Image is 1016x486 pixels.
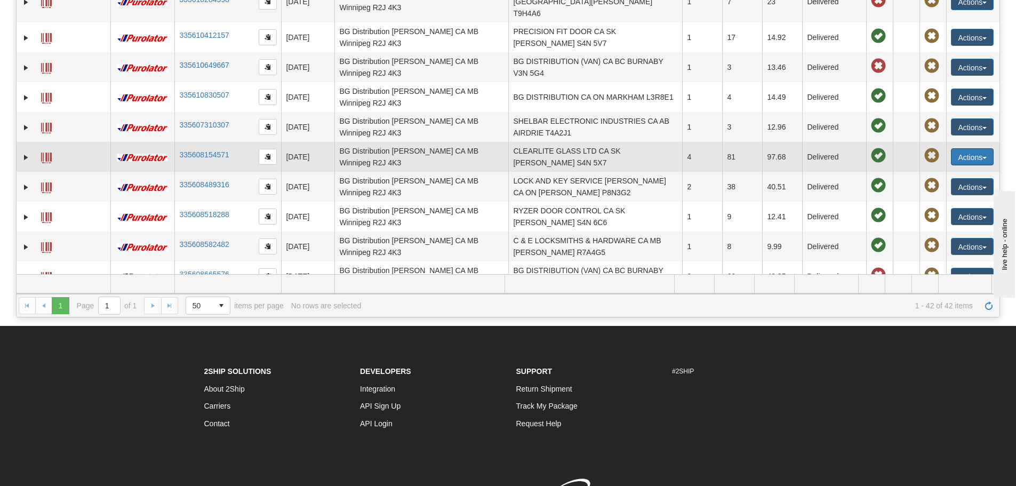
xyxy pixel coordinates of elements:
span: 50 [193,300,206,311]
span: On time [871,29,886,44]
td: 1 [682,82,722,112]
td: [DATE] [281,82,334,112]
td: BG Distribution [PERSON_NAME] CA MB Winnipeg R2J 4K3 [334,82,508,112]
a: Track My Package [516,402,578,410]
span: Late [871,59,886,74]
a: Label [41,208,52,225]
td: BG Distribution [PERSON_NAME] CA MB Winnipeg R2J 4K3 [334,202,508,232]
td: BG Distribution [PERSON_NAME] CA MB Winnipeg R2J 4K3 [334,172,508,202]
td: [DATE] [281,22,334,52]
button: Copy to clipboard [259,29,277,45]
a: 335608154571 [179,150,229,159]
td: Delivered [802,82,866,112]
td: [DATE] [281,112,334,142]
a: Label [41,237,52,254]
span: Pickup Not Assigned [924,208,939,223]
td: PRECISION FIT DOOR CA SK [PERSON_NAME] S4N 5V7 [508,22,682,52]
td: [DATE] [281,52,334,82]
span: Pickup Not Assigned [924,148,939,163]
a: API Sign Up [360,402,401,410]
span: Late [871,268,886,283]
td: C & E LOCKSMITHS & HARDWARE CA MB [PERSON_NAME] R7A4G5 [508,232,682,261]
a: Label [41,148,52,165]
a: 335607310307 [179,121,229,129]
td: RYZER DOOR CONTROL CA SK [PERSON_NAME] S4N 6C6 [508,202,682,232]
td: [DATE] [281,261,334,291]
span: On time [871,208,886,223]
a: Label [41,178,52,195]
td: [DATE] [281,142,334,172]
td: 14.49 [762,82,802,112]
button: Copy to clipboard [259,59,277,75]
a: Expand [21,62,31,73]
span: On time [871,118,886,133]
td: 3 [722,112,762,142]
td: 14.92 [762,22,802,52]
span: On time [871,178,886,193]
span: On time [871,148,886,163]
td: 3 [682,261,722,291]
td: 9 [722,202,762,232]
td: 4 [682,142,722,172]
td: CLEARLITE GLASS LTD CA SK [PERSON_NAME] S4N 5X7 [508,142,682,172]
td: BG Distribution [PERSON_NAME] CA MB Winnipeg R2J 4K3 [334,52,508,82]
strong: 2Ship Solutions [204,367,271,376]
img: 11 - Purolator [115,64,170,72]
td: 17 [722,22,762,52]
span: Page 1 [52,297,69,314]
span: Pickup Not Assigned [924,29,939,44]
button: Actions [951,29,994,46]
a: Expand [21,92,31,103]
td: BG Distribution [PERSON_NAME] CA MB Winnipeg R2J 4K3 [334,142,508,172]
img: 11 - Purolator [115,154,170,162]
div: No rows are selected [291,301,362,310]
button: Copy to clipboard [259,268,277,284]
td: [DATE] [281,202,334,232]
td: 1 [682,52,722,82]
span: Pickup Not Assigned [924,178,939,193]
button: Actions [951,89,994,106]
td: 2 [682,172,722,202]
td: Delivered [802,202,866,232]
button: Copy to clipboard [259,89,277,105]
span: Pickup Not Assigned [924,59,939,74]
a: Expand [21,122,31,133]
iframe: chat widget [991,188,1015,297]
button: Actions [951,208,994,225]
a: 335608582482 [179,240,229,249]
a: About 2Ship [204,385,245,393]
td: 42.85 [762,261,802,291]
a: API Login [360,419,393,428]
a: Expand [21,152,31,163]
button: Actions [951,59,994,76]
td: 38 [722,172,762,202]
a: 335610830507 [179,91,229,99]
td: BG Distribution [PERSON_NAME] CA MB Winnipeg R2J 4K3 [334,22,508,52]
button: Copy to clipboard [259,209,277,225]
td: Delivered [802,112,866,142]
a: Expand [21,242,31,252]
img: 11 - Purolator [115,124,170,132]
button: Actions [951,268,994,285]
td: 1 [682,112,722,142]
img: 11 - Purolator [115,213,170,221]
a: Request Help [516,419,562,428]
h6: #2SHIP [672,368,812,375]
td: 12.96 [762,112,802,142]
button: Copy to clipboard [259,149,277,165]
a: Expand [21,182,31,193]
td: BG DISTRIBUTION CA ON MARKHAM L3R8E1 [508,82,682,112]
span: select [213,297,230,314]
td: LOCK AND KEY SERVICE [PERSON_NAME] CA ON [PERSON_NAME] P8N3G2 [508,172,682,202]
img: 11 - Purolator [115,243,170,251]
input: Page 1 [99,297,120,314]
a: Expand [21,272,31,282]
td: 81 [722,142,762,172]
td: BG DISTRIBUTION (VAN) CA BC BURNABY V3N 5G4 [508,52,682,82]
td: Delivered [802,142,866,172]
td: Delivered [802,22,866,52]
span: On time [871,89,886,103]
td: BG Distribution [PERSON_NAME] CA MB Winnipeg R2J 4K3 [334,232,508,261]
button: Actions [951,238,994,255]
a: Carriers [204,402,231,410]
